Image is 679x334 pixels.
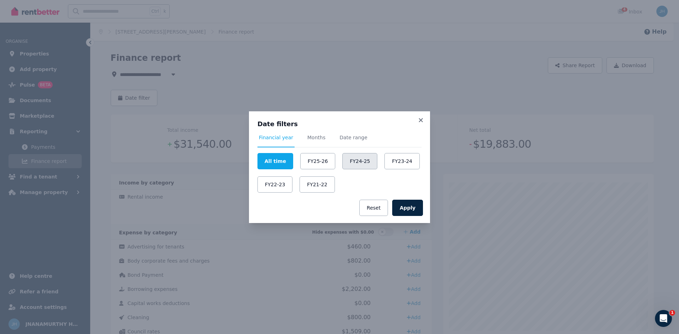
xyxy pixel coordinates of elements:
[257,134,422,147] nav: Tabs
[339,134,367,141] span: Date range
[259,134,293,141] span: Financial year
[300,176,335,193] button: FY21-22
[257,176,292,193] button: FY22-23
[307,134,325,141] span: Months
[655,310,672,327] iframe: Intercom live chat
[342,153,377,169] button: FY24-25
[384,153,419,169] button: FY23-24
[257,153,293,169] button: All time
[392,200,423,216] button: Apply
[359,200,388,216] button: Reset
[300,153,335,169] button: FY25-26
[257,120,422,128] h3: Date filters
[669,310,675,316] span: 1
